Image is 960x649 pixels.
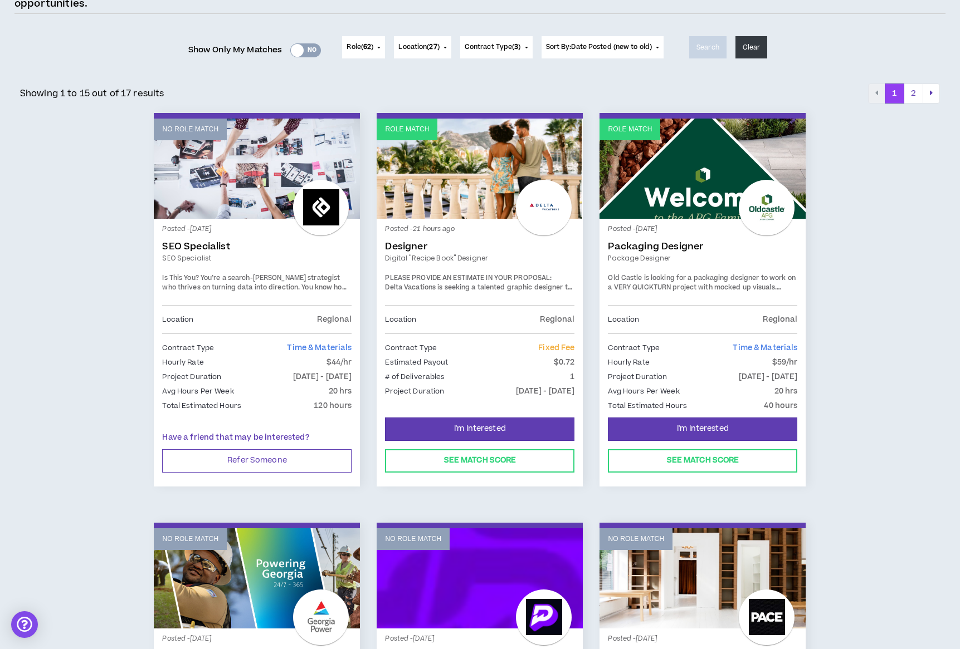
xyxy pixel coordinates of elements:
[608,224,797,234] p: Posted - [DATE]
[162,273,198,283] strong: Is This You?
[608,356,649,368] p: Hourly Rate
[600,528,806,628] a: No Role Match
[608,253,797,263] a: Package Designer
[385,241,574,252] a: Designer
[385,273,552,283] strong: PLEASE PROVIDE AN ESTIMATE IN YOUR PROPOSAL:
[608,124,652,135] p: Role Match
[329,385,352,397] p: 20 hrs
[608,342,660,354] p: Contract Type
[385,253,574,263] a: Digital "Recipe Book" Designer
[514,42,518,52] span: 3
[20,87,164,100] p: Showing 1 to 15 out of 17 results
[429,42,437,52] span: 27
[735,36,768,58] button: Clear
[454,424,506,434] span: I'm Interested
[608,385,679,397] p: Avg Hours Per Week
[385,313,416,326] p: Location
[162,534,218,544] p: No Role Match
[885,83,904,104] button: 1
[394,36,451,58] button: Location(27)
[287,342,352,353] span: Time & Materials
[162,342,214,354] p: Contract Type
[385,449,574,473] button: See Match Score
[385,417,574,441] button: I'm Interested
[608,371,667,383] p: Project Duration
[385,385,444,397] p: Project Duration
[904,83,923,104] button: 2
[608,417,797,441] button: I'm Interested
[546,42,652,52] span: Sort By: Date Posted (new to old)
[764,400,797,412] p: 40 hours
[608,273,795,293] span: Old Castle is looking for a packaging designer to work on a VERY QUICKTURN project with mocked up...
[162,224,352,234] p: Posted - [DATE]
[162,313,193,326] p: Location
[763,313,797,326] p: Regional
[162,273,347,342] span: You’re a search-[PERSON_NAME] strategist who thrives on turning data into direction. You know how...
[554,356,575,368] p: $0.72
[162,400,241,412] p: Total Estimated Hours
[608,313,639,326] p: Location
[868,83,940,104] nav: pagination
[162,385,233,397] p: Avg Hours Per Week
[385,124,429,135] p: Role Match
[772,356,798,368] p: $59/hr
[465,42,521,52] span: Contract Type ( )
[608,634,797,644] p: Posted - [DATE]
[342,36,385,58] button: Role(62)
[385,371,445,383] p: # of Deliverables
[542,36,664,58] button: Sort By:Date Posted (new to old)
[540,313,574,326] p: Regional
[398,42,439,52] span: Location ( )
[608,400,687,412] p: Total Estimated Hours
[162,253,352,263] a: SEO Specialist
[600,119,806,219] a: Role Match
[154,528,360,628] a: No Role Match
[314,400,352,412] p: 120 hours
[385,342,437,354] p: Contract Type
[377,528,583,628] a: No Role Match
[162,449,352,473] button: Refer Someone
[377,119,583,219] a: Role Match
[733,342,797,353] span: Time & Materials
[293,371,352,383] p: [DATE] - [DATE]
[347,42,373,52] span: Role ( )
[154,119,360,219] a: No Role Match
[689,36,727,58] button: Search
[460,36,533,58] button: Contract Type(3)
[317,313,352,326] p: Regional
[363,42,371,52] span: 62
[188,42,282,58] span: Show Only My Matches
[162,371,221,383] p: Project Duration
[162,634,352,644] p: Posted - [DATE]
[162,432,352,444] p: Have a friend that may be interested?
[162,356,203,368] p: Hourly Rate
[538,342,574,353] span: Fixed Fee
[774,385,798,397] p: 20 hrs
[385,634,574,644] p: Posted - [DATE]
[516,385,575,397] p: [DATE] - [DATE]
[677,424,729,434] span: I'm Interested
[11,611,38,638] div: Open Intercom Messenger
[327,356,352,368] p: $44/hr
[570,371,574,383] p: 1
[608,241,797,252] a: Packaging Designer
[739,371,798,383] p: [DATE] - [DATE]
[608,449,797,473] button: See Match Score
[385,534,441,544] p: No Role Match
[385,356,448,368] p: Estimated Payout
[608,534,664,544] p: No Role Match
[385,224,574,234] p: Posted - 21 hours ago
[162,124,218,135] p: No Role Match
[385,283,572,302] span: Delta Vacations is seeking a talented graphic designer to suport a quick turn digital "Recipe Book."
[162,241,352,252] a: SEO Specialist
